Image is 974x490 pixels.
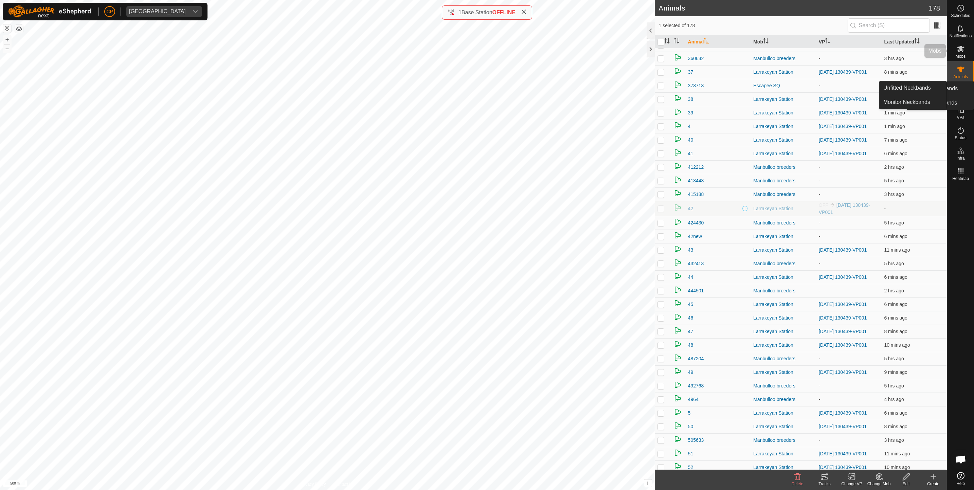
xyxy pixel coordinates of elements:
div: Manbulloo breeders [753,437,813,444]
app-display-virtual-paddock-transition: - [819,437,820,443]
div: Create [920,481,947,487]
img: returning on [674,326,682,334]
span: Notifications [950,34,972,38]
span: 9 Sept 2025, 11:29 am [884,397,904,402]
img: returning on [674,80,682,89]
img: returning on [674,94,682,102]
span: 9 Sept 2025, 4:04 pm [884,410,907,416]
a: Contact Us [334,481,354,487]
button: Map Layers [15,25,23,33]
a: [DATE] 130439-VP001 [819,151,867,156]
span: 9 Sept 2025, 10:49 am [884,178,904,183]
span: Base Station [462,10,492,15]
a: [DATE] 130439-VP001 [819,302,867,307]
span: 4 [688,123,691,130]
span: 9 Sept 2025, 4:00 pm [884,247,910,253]
span: 9 Sept 2025, 4:05 pm [884,234,907,239]
div: Larrakeyah Station [753,247,813,254]
span: 1 selected of 178 [659,22,848,29]
a: [DATE] 130439-VP001 [819,69,867,75]
app-display-virtual-paddock-transition: - [819,288,820,293]
div: [GEOGRAPHIC_DATA] [129,9,186,14]
span: 360632 [688,55,704,62]
span: 415188 [688,191,704,198]
span: 52 [688,464,693,471]
img: returning on [674,408,682,416]
div: Larrakeyah Station [753,123,813,130]
img: returning on [674,162,682,170]
span: 9 Sept 2025, 4:04 pm [884,274,907,280]
a: Help [947,469,974,488]
div: Manbulloo breeders [753,287,813,294]
span: 487204 [688,355,704,362]
img: returning on [674,231,682,239]
span: 413443 [688,177,704,184]
input: Search (S) [848,18,930,33]
a: [DATE] 130439-VP001 [819,410,867,416]
img: returning on [674,299,682,307]
span: 9 Sept 2025, 3:59 pm [884,451,910,456]
span: Help [956,482,965,486]
span: 9 Sept 2025, 10:42 am [884,356,904,361]
app-display-virtual-paddock-transition: - [819,220,820,225]
span: 9 Sept 2025, 12:18 pm [884,192,904,197]
a: [DATE] 130439-VP001 [819,424,867,429]
th: Animal [685,35,751,49]
div: Manbulloo breeders [753,219,813,226]
span: 9 Sept 2025, 1:29 pm [884,164,904,170]
app-display-virtual-paddock-transition: - [819,397,820,402]
app-display-virtual-paddock-transition: - [819,261,820,266]
a: [DATE] 130439-VP001 [819,110,867,115]
span: 51 [688,450,693,457]
span: 9 Sept 2025, 4:03 pm [884,137,907,143]
div: Escapee SQ [753,82,813,89]
span: 47 [688,328,693,335]
div: Larrakeyah Station [753,314,813,322]
img: to [830,202,835,207]
span: 9 Sept 2025, 4:04 pm [884,302,907,307]
a: [DATE] 130439-VP001 [819,369,867,375]
span: 42 [688,205,693,212]
div: Larrakeyah Station [753,342,813,349]
span: 9 Sept 2025, 4:05 pm [884,315,907,321]
span: 9 Sept 2025, 12:18 pm [884,437,904,443]
span: 40 [688,137,693,144]
span: 9 Sept 2025, 4:00 pm [884,465,910,470]
span: 43 [688,247,693,254]
div: Manbulloo breeders [753,191,813,198]
span: 4964 [688,396,699,403]
div: Manbulloo breeders [753,396,813,403]
div: Larrakeyah Station [753,369,813,376]
span: 178 [929,3,940,13]
span: 373713 [688,82,704,89]
img: returning on [674,148,682,157]
span: Schedules [951,14,970,18]
a: [DATE] 130439-VP001 [819,124,867,129]
app-display-virtual-paddock-transition: - [819,356,820,361]
a: [DATE] 130439-VP001 [819,202,870,215]
th: VP [816,35,882,49]
span: OFFLINE [492,10,516,15]
img: returning on [674,449,682,457]
th: Last Updated [881,35,947,49]
div: Larrakeyah Station [753,205,813,212]
div: Larrakeyah Station [753,137,813,144]
img: returning on [674,245,682,253]
p-sorticon: Activate to sort [914,39,920,44]
span: 50 [688,423,693,430]
div: Open chat [951,449,971,470]
button: Reset Map [3,24,11,33]
th: Mob [751,35,816,49]
div: Manbulloo breeders [753,260,813,267]
span: 9 Sept 2025, 4:03 pm [884,69,907,75]
span: 9 Sept 2025, 1:39 pm [884,288,904,293]
a: [DATE] 130439-VP001 [819,329,867,334]
img: returning on [674,53,682,61]
img: returning on [674,67,682,75]
img: returning on [674,435,682,443]
img: returning on [674,189,682,197]
img: returning on [674,258,682,267]
span: OFF [819,202,828,208]
div: Larrakeyah Station [753,410,813,417]
p-sorticon: Activate to sort [763,39,769,44]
